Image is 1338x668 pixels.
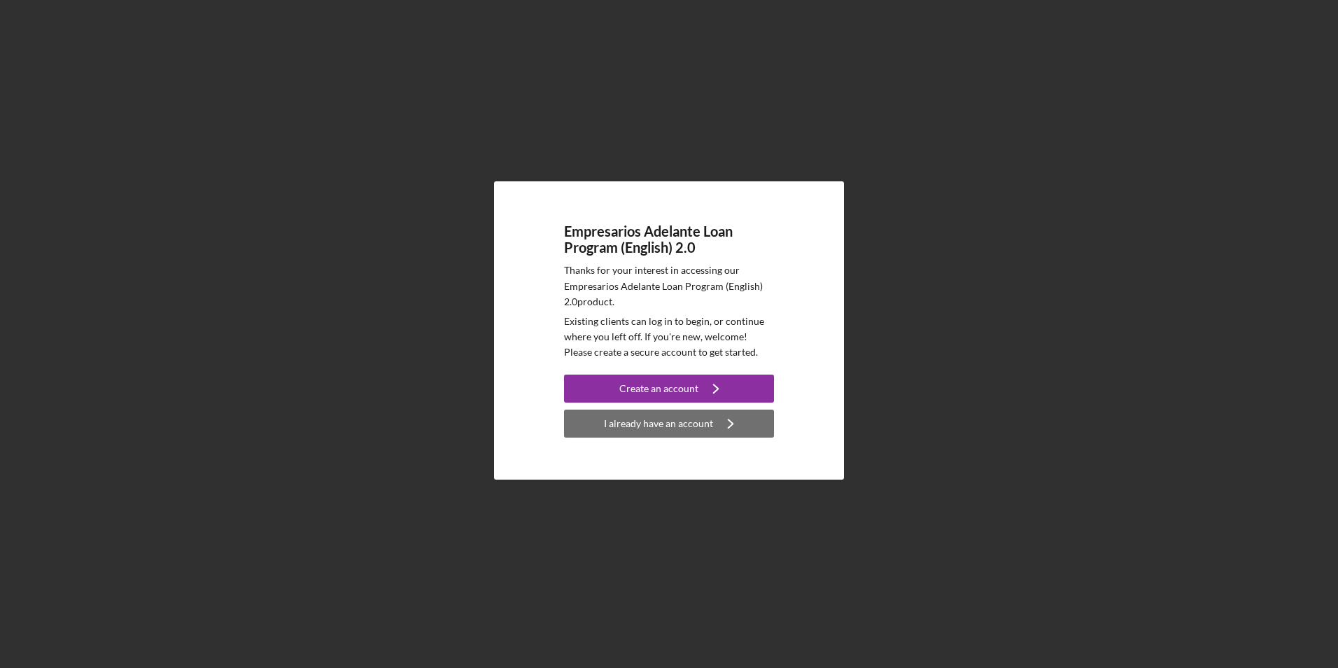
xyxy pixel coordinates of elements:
div: I already have an account [604,410,713,438]
button: Create an account [564,375,774,403]
h4: Empresarios Adelante Loan Program (English) 2.0 [564,223,774,256]
p: Thanks for your interest in accessing our Empresarios Adelante Loan Program (English) 2.0 product. [564,263,774,309]
p: Existing clients can log in to begin, or continue where you left off. If you're new, welcome! Ple... [564,314,774,361]
button: I already have an account [564,410,774,438]
a: Create an account [564,375,774,406]
div: Create an account [619,375,698,403]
